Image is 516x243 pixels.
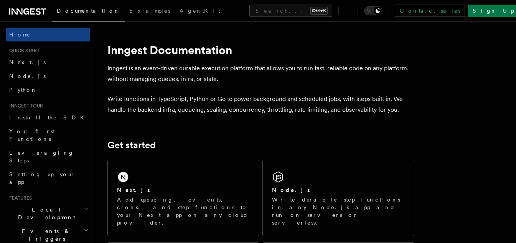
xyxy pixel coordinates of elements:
h1: Inngest Documentation [107,43,414,57]
span: Inngest tour [6,103,43,109]
a: Documentation [52,2,125,21]
a: Get started [107,140,155,150]
a: Node.jsWrite durable step functions in any Node.js app and run on servers or serverless. [262,160,414,236]
span: Events & Triggers [6,227,84,243]
p: Add queueing, events, crons, and step functions to your Next app on any cloud provider. [117,196,250,226]
span: Your first Functions [9,128,55,142]
a: Install the SDK [6,111,90,124]
span: Next.js [9,59,46,65]
button: Local Development [6,203,90,224]
span: Node.js [9,73,46,79]
h2: Next.js [117,186,150,194]
a: Setting up your app [6,167,90,189]
span: Quick start [6,48,40,54]
span: Python [9,87,37,93]
span: Features [6,195,32,201]
a: Node.js [6,69,90,83]
span: Examples [129,8,170,14]
button: Toggle dark mode [364,6,382,15]
a: Next.js [6,55,90,69]
p: Write durable step functions in any Node.js app and run on servers or serverless. [272,196,405,226]
button: Search...Ctrl+K [249,5,332,17]
a: Contact sales [395,5,465,17]
h2: Node.js [272,186,310,194]
span: Install the SDK [9,114,89,121]
a: Next.jsAdd queueing, events, crons, and step functions to your Next app on any cloud provider. [107,160,259,236]
span: Local Development [6,206,84,221]
a: AgentKit [175,2,225,21]
kbd: Ctrl+K [310,7,328,15]
a: Leveraging Steps [6,146,90,167]
a: Examples [125,2,175,21]
p: Inngest is an event-driven durable execution platform that allows you to run fast, reliable code ... [107,63,414,84]
span: Home [9,31,31,38]
span: Setting up your app [9,171,75,185]
span: Documentation [57,8,120,14]
a: Python [6,83,90,97]
span: Leveraging Steps [9,150,74,164]
span: AgentKit [180,8,220,14]
a: Your first Functions [6,124,90,146]
a: Home [6,28,90,41]
p: Write functions in TypeScript, Python or Go to power background and scheduled jobs, with steps bu... [107,94,414,115]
